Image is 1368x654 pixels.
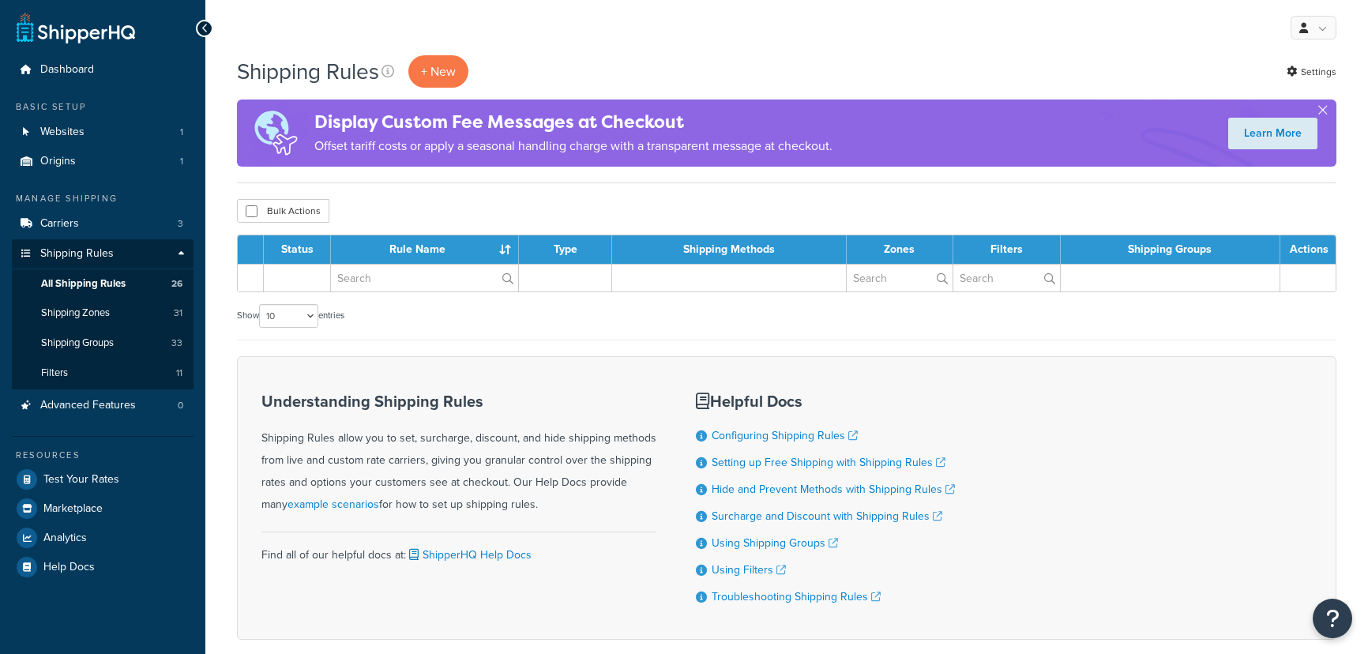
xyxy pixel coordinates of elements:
a: Origins 1 [12,147,194,176]
span: Advanced Features [40,399,136,412]
a: Troubleshooting Shipping Rules [712,588,881,605]
a: ShipperHQ Help Docs [406,547,532,563]
span: 11 [176,366,182,380]
a: Learn More [1228,118,1317,149]
a: Advanced Features 0 [12,391,194,420]
div: Basic Setup [12,100,194,114]
span: Dashboard [40,63,94,77]
h1: Shipping Rules [237,56,379,87]
a: Dashboard [12,55,194,85]
a: Using Filters [712,562,786,578]
button: Open Resource Center [1313,599,1352,638]
th: Status [264,235,331,264]
span: All Shipping Rules [41,277,126,291]
th: Rule Name [331,235,519,264]
div: Shipping Rules allow you to set, surcharge, discount, and hide shipping methods from live and cus... [261,393,656,516]
li: Advanced Features [12,391,194,420]
select: Showentries [259,304,318,328]
th: Zones [847,235,953,264]
li: Websites [12,118,194,147]
a: Shipping Groups 33 [12,329,194,358]
input: Search [953,265,1060,291]
th: Shipping Groups [1061,235,1280,264]
li: All Shipping Rules [12,269,194,299]
h4: Display Custom Fee Messages at Checkout [314,109,832,135]
a: ShipperHQ Home [17,12,135,43]
a: Websites 1 [12,118,194,147]
span: Help Docs [43,561,95,574]
span: Filters [41,366,68,380]
span: 3 [178,217,183,231]
img: duties-banner-06bc72dcb5fe05cb3f9472aba00be2ae8eb53ab6f0d8bb03d382ba314ac3c341.png [237,100,314,167]
a: Carriers 3 [12,209,194,239]
span: 33 [171,336,182,350]
li: Filters [12,359,194,388]
span: 1 [180,126,183,139]
th: Actions [1280,235,1336,264]
input: Search [847,265,953,291]
a: Surcharge and Discount with Shipping Rules [712,508,942,524]
span: Shipping Rules [40,247,114,261]
span: Shipping Groups [41,336,114,350]
a: Configuring Shipping Rules [712,427,858,444]
span: Websites [40,126,85,139]
span: Marketplace [43,502,103,516]
a: Help Docs [12,553,194,581]
th: Filters [953,235,1061,264]
a: example scenarios [288,496,379,513]
span: 0 [178,399,183,412]
span: 31 [174,306,182,320]
a: Using Shipping Groups [712,535,838,551]
a: Test Your Rates [12,465,194,494]
span: Test Your Rates [43,473,119,487]
div: Resources [12,449,194,462]
a: Shipping Zones 31 [12,299,194,328]
th: Shipping Methods [612,235,847,264]
span: Carriers [40,217,79,231]
a: Marketplace [12,494,194,523]
th: Type [519,235,612,264]
li: Shipping Groups [12,329,194,358]
input: Search [331,265,518,291]
span: Shipping Zones [41,306,110,320]
span: Origins [40,155,76,168]
a: Settings [1287,61,1336,83]
a: Filters 11 [12,359,194,388]
a: Shipping Rules [12,239,194,269]
a: Analytics [12,524,194,552]
a: Setting up Free Shipping with Shipping Rules [712,454,945,471]
span: 26 [171,277,182,291]
span: Analytics [43,532,87,545]
span: 1 [180,155,183,168]
li: Carriers [12,209,194,239]
div: Find all of our helpful docs at: [261,532,656,566]
li: Shipping Rules [12,239,194,389]
h3: Understanding Shipping Rules [261,393,656,410]
a: Hide and Prevent Methods with Shipping Rules [712,481,955,498]
li: Origins [12,147,194,176]
h3: Helpful Docs [696,393,955,410]
div: Manage Shipping [12,192,194,205]
p: Offset tariff costs or apply a seasonal handling charge with a transparent message at checkout. [314,135,832,157]
p: + New [408,55,468,88]
button: Bulk Actions [237,199,329,223]
li: Shipping Zones [12,299,194,328]
a: All Shipping Rules 26 [12,269,194,299]
label: Show entries [237,304,344,328]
